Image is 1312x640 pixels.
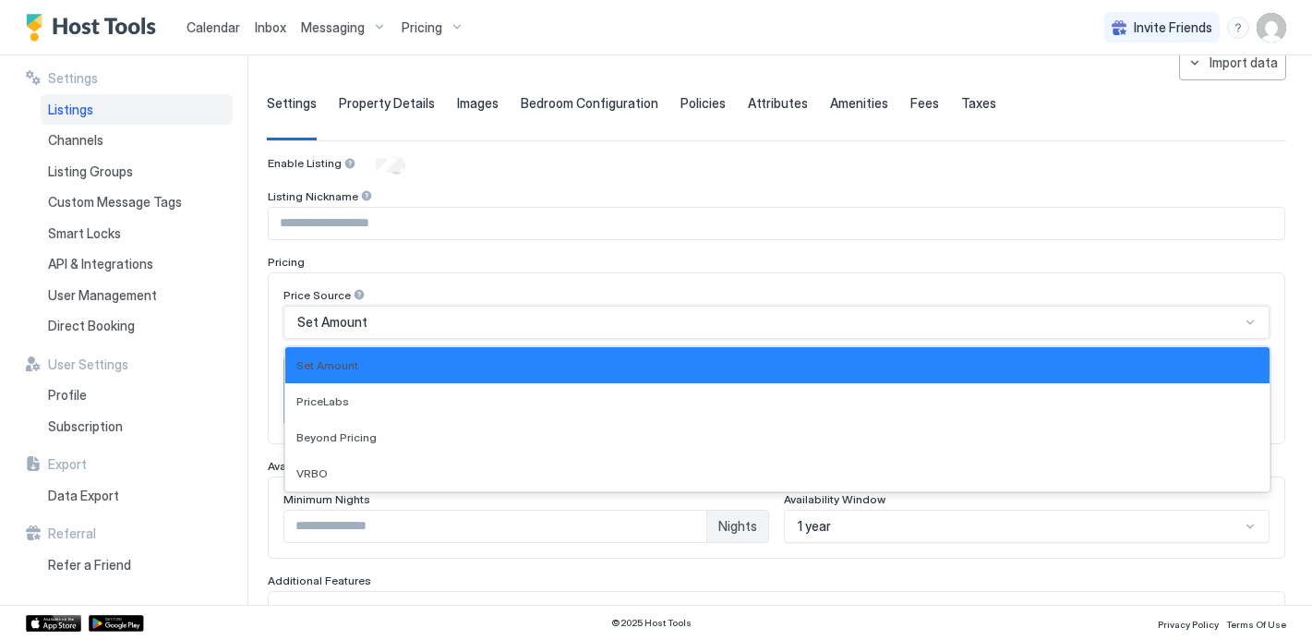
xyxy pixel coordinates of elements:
[283,288,351,302] span: Price Source
[48,387,87,404] span: Profile
[187,19,240,35] span: Calendar
[1134,19,1212,36] span: Invite Friends
[41,125,233,156] a: Channels
[255,19,286,35] span: Inbox
[402,19,442,36] span: Pricing
[48,488,119,504] span: Data Export
[296,466,328,480] span: VRBO
[48,194,182,211] span: Custom Message Tags
[521,95,658,112] span: Bedroom Configuration
[48,287,157,304] span: User Management
[48,102,93,118] span: Listings
[48,132,103,149] span: Channels
[1227,17,1249,39] div: menu
[457,95,499,112] span: Images
[41,280,233,311] a: User Management
[296,394,349,408] span: PriceLabs
[301,19,365,36] span: Messaging
[1257,13,1286,42] div: User profile
[89,615,144,632] a: Google Play Store
[48,456,87,473] span: Export
[41,480,233,512] a: Data Export
[48,256,153,272] span: API & Integrations
[268,574,371,587] span: Additional Features
[268,255,305,269] span: Pricing
[41,218,233,249] a: Smart Locks
[296,358,358,372] span: Set Amount
[297,314,367,331] span: Set Amount
[1158,613,1219,633] a: Privacy Policy
[680,95,726,112] span: Policies
[784,492,885,506] span: Availability Window
[611,617,692,629] span: © 2025 Host Tools
[26,14,164,42] a: Host Tools Logo
[283,492,370,506] span: Minimum Nights
[41,549,233,581] a: Refer a Friend
[267,95,317,112] span: Settings
[296,430,377,444] span: Beyond Pricing
[910,95,939,112] span: Fees
[48,418,123,435] span: Subscription
[41,380,233,411] a: Profile
[961,95,996,112] span: Taxes
[1226,613,1286,633] a: Terms Of Use
[748,95,808,112] span: Attributes
[255,18,286,37] a: Inbox
[1226,619,1286,630] span: Terms Of Use
[48,70,98,87] span: Settings
[830,95,888,112] span: Amenities
[48,356,128,373] span: User Settings
[268,189,358,203] span: Listing Nickname
[268,459,323,473] span: Availability
[284,511,706,542] input: Input Field
[41,310,233,342] a: Direct Booking
[48,525,96,542] span: Referral
[1210,53,1278,72] div: Import data
[48,225,121,242] span: Smart Locks
[187,18,240,37] a: Calendar
[48,163,133,180] span: Listing Groups
[48,557,131,574] span: Refer a Friend
[339,95,435,112] span: Property Details
[18,577,63,622] iframe: Intercom live chat
[41,248,233,280] a: API & Integrations
[798,518,831,535] span: 1 year
[41,156,233,187] a: Listing Groups
[48,318,135,334] span: Direct Booking
[1179,44,1286,80] button: Import data
[1158,619,1219,630] span: Privacy Policy
[41,411,233,442] a: Subscription
[41,187,233,218] a: Custom Message Tags
[268,156,342,170] span: Enable Listing
[26,615,81,632] a: App Store
[718,518,757,535] span: Nights
[269,208,1284,239] input: Input Field
[41,94,233,126] a: Listings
